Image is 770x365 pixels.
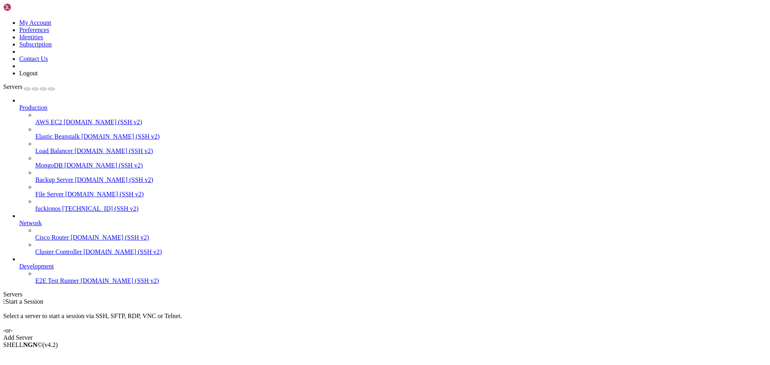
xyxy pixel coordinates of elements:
li: Development [19,256,767,284]
a: Servers [3,83,55,90]
a: Subscription [19,41,52,48]
a: Preferences [19,26,49,33]
li: Elastic Beanstalk [DOMAIN_NAME] (SSH v2) [35,126,767,140]
a: fuckionos [TECHNICAL_ID] (SSH v2) [35,205,767,212]
span: SHELL © [3,341,58,348]
li: Backup Server [DOMAIN_NAME] (SSH v2) [35,169,767,184]
span: File Server [35,191,64,198]
li: Cisco Router [DOMAIN_NAME] (SSH v2) [35,227,767,241]
a: File Server [DOMAIN_NAME] (SSH v2) [35,191,767,198]
span: Network [19,220,42,226]
a: Cluster Controller [DOMAIN_NAME] (SSH v2) [35,248,767,256]
a: Development [19,263,767,270]
a: Network [19,220,767,227]
li: File Server [DOMAIN_NAME] (SSH v2) [35,184,767,198]
a: Elastic Beanstalk [DOMAIN_NAME] (SSH v2) [35,133,767,140]
span: [DOMAIN_NAME] (SSH v2) [71,234,149,241]
span: [DOMAIN_NAME] (SSH v2) [65,191,144,198]
div: Add Server [3,334,767,341]
span: Production [19,104,47,111]
span: Backup Server [35,176,73,183]
b: NGN [23,341,38,348]
span: [DOMAIN_NAME] (SSH v2) [75,147,153,154]
span: [DOMAIN_NAME] (SSH v2) [83,248,162,255]
span:  [3,298,6,305]
span: Start a Session [6,298,43,305]
span: E2E Test Runner [35,277,79,284]
li: Load Balancer [DOMAIN_NAME] (SSH v2) [35,140,767,155]
span: Load Balancer [35,147,73,154]
span: Cluster Controller [35,248,82,255]
span: 4.2.0 [43,341,58,348]
li: AWS EC2 [DOMAIN_NAME] (SSH v2) [35,111,767,126]
a: E2E Test Runner [DOMAIN_NAME] (SSH v2) [35,277,767,284]
a: MongoDB [DOMAIN_NAME] (SSH v2) [35,162,767,169]
span: [DOMAIN_NAME] (SSH v2) [64,162,143,169]
span: Elastic Beanstalk [35,133,80,140]
a: Cisco Router [DOMAIN_NAME] (SSH v2) [35,234,767,241]
li: fuckionos [TECHNICAL_ID] (SSH v2) [35,198,767,212]
a: Load Balancer [DOMAIN_NAME] (SSH v2) [35,147,767,155]
li: Production [19,97,767,212]
a: My Account [19,19,51,26]
span: [TECHNICAL_ID] (SSH v2) [62,205,138,212]
span: MongoDB [35,162,63,169]
span: [DOMAIN_NAME] (SSH v2) [75,176,154,183]
a: Logout [19,70,38,77]
div: Select a server to start a session via SSH, SFTP, RDP, VNC or Telnet. -or- [3,305,767,334]
a: Production [19,104,767,111]
li: Network [19,212,767,256]
a: AWS EC2 [DOMAIN_NAME] (SSH v2) [35,119,767,126]
span: fuckionos [35,205,61,212]
a: Identities [19,34,43,40]
span: AWS EC2 [35,119,62,125]
span: [DOMAIN_NAME] (SSH v2) [81,133,160,140]
a: Backup Server [DOMAIN_NAME] (SSH v2) [35,176,767,184]
li: MongoDB [DOMAIN_NAME] (SSH v2) [35,155,767,169]
li: Cluster Controller [DOMAIN_NAME] (SSH v2) [35,241,767,256]
span: [DOMAIN_NAME] (SSH v2) [64,119,142,125]
div: Servers [3,291,767,298]
span: [DOMAIN_NAME] (SSH v2) [81,277,159,284]
img: Shellngn [3,3,49,11]
span: Cisco Router [35,234,69,241]
a: Contact Us [19,55,48,62]
span: Servers [3,83,22,90]
li: E2E Test Runner [DOMAIN_NAME] (SSH v2) [35,270,767,284]
span: Development [19,263,54,270]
